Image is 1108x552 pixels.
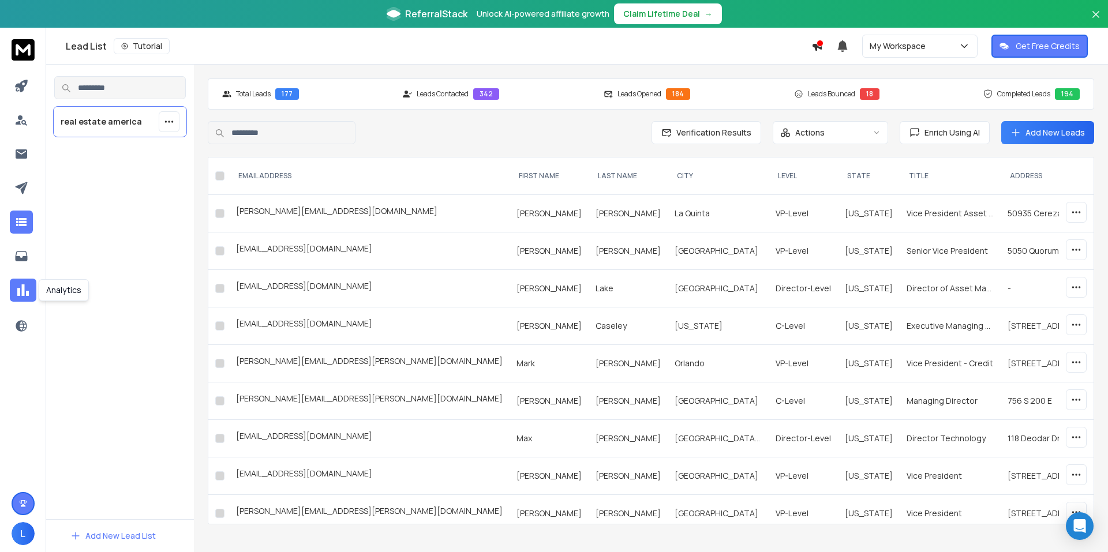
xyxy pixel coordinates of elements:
td: [PERSON_NAME] [510,232,589,270]
td: [US_STATE] [838,457,900,495]
p: Unlock AI-powered affiliate growth [477,8,609,20]
p: real estate america [61,116,142,127]
td: [PERSON_NAME] [589,420,668,457]
div: [PERSON_NAME][EMAIL_ADDRESS][PERSON_NAME][DOMAIN_NAME] [236,355,503,371]
td: Vice President [900,457,1001,495]
td: [PERSON_NAME] [510,270,589,307]
div: 194 [1055,88,1080,100]
td: Director Technology [900,420,1001,457]
td: [GEOGRAPHIC_DATA][PERSON_NAME] [668,420,769,457]
div: [PERSON_NAME][EMAIL_ADDRESS][PERSON_NAME][DOMAIN_NAME] [236,505,503,521]
td: [GEOGRAPHIC_DATA] [668,457,769,495]
td: Director of Asset Management/Acquisitions [900,270,1001,307]
span: Verification Results [672,127,751,138]
td: [US_STATE] [838,195,900,232]
td: [US_STATE] [838,270,900,307]
td: C-Level [769,382,838,420]
p: Actions [795,127,825,138]
a: Add New Leads [1010,127,1085,138]
td: Lake [589,270,668,307]
button: Add New Lead List [61,524,165,547]
div: [EMAIL_ADDRESS][DOMAIN_NAME] [236,430,503,446]
p: Leads Opened [617,89,661,99]
td: 5050 Quorum Dr [1001,232,1102,270]
td: [PERSON_NAME] [589,345,668,382]
td: [GEOGRAPHIC_DATA] [668,232,769,270]
div: 18 [860,88,879,100]
td: [STREET_ADDRESS] [1001,457,1102,495]
td: 118 Deodar Dr [1001,420,1102,457]
td: - [1001,270,1102,307]
td: [PERSON_NAME] [510,307,589,345]
td: [US_STATE] [838,420,900,457]
button: Enrich Using AI [900,121,990,144]
th: level [769,157,838,195]
button: Claim Lifetime Deal→ [614,3,722,24]
td: [US_STATE] [838,382,900,420]
td: [US_STATE] [838,232,900,270]
td: Senior Vice President [900,232,1001,270]
td: Mark [510,345,589,382]
div: 177 [275,88,299,100]
span: Enrich Using AI [920,127,980,138]
button: L [12,522,35,545]
p: Get Free Credits [1016,40,1080,52]
td: Vice President Asset Management Real Estate [900,195,1001,232]
p: Leads Bounced [808,89,855,99]
td: [STREET_ADDRESS] [1001,345,1102,382]
td: [STREET_ADDRESS] [1001,495,1102,532]
span: ReferralStack [405,7,467,21]
td: Vice President [900,495,1001,532]
div: 342 [473,88,499,100]
th: city [668,157,769,195]
td: Executive Managing Director, Partner [900,307,1001,345]
th: LAST NAME [589,157,668,195]
td: VP-Level [769,345,838,382]
p: Total Leads [236,89,271,99]
td: [GEOGRAPHIC_DATA] [668,270,769,307]
p: Leads Contacted [417,89,469,99]
td: [GEOGRAPHIC_DATA] [668,382,769,420]
td: [GEOGRAPHIC_DATA] [668,495,769,532]
div: [EMAIL_ADDRESS][DOMAIN_NAME] [236,280,503,296]
td: Vice President - Credit [900,345,1001,382]
button: Add New Leads [1001,121,1094,144]
td: Caseley [589,307,668,345]
td: [PERSON_NAME] [510,457,589,495]
th: FIRST NAME [510,157,589,195]
td: C-Level [769,307,838,345]
td: [PERSON_NAME] [589,382,668,420]
td: [PERSON_NAME] [589,195,668,232]
p: My Workspace [870,40,930,52]
th: address [1001,157,1102,195]
td: [US_STATE] [838,307,900,345]
td: [PERSON_NAME] [510,195,589,232]
td: Director-Level [769,420,838,457]
button: Tutorial [114,38,170,54]
td: VP-Level [769,232,838,270]
td: [STREET_ADDRESS] [1001,307,1102,345]
td: [PERSON_NAME] [510,495,589,532]
div: Open Intercom Messenger [1066,512,1094,540]
div: 184 [666,88,690,100]
td: Max [510,420,589,457]
button: Close banner [1088,7,1103,35]
td: 756 S 200 E [1001,382,1102,420]
div: Analytics [39,279,89,301]
td: VP-Level [769,195,838,232]
div: Lead List [66,38,811,54]
div: [PERSON_NAME][EMAIL_ADDRESS][DOMAIN_NAME] [236,205,503,221]
td: 50935 Cereza [1001,195,1102,232]
td: [US_STATE] [838,345,900,382]
td: Orlando [668,345,769,382]
td: Director-Level [769,270,838,307]
td: Managing Director [900,382,1001,420]
td: VP-Level [769,495,838,532]
td: [PERSON_NAME] [510,382,589,420]
th: state [838,157,900,195]
td: [PERSON_NAME] [589,232,668,270]
td: [US_STATE] [838,495,900,532]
